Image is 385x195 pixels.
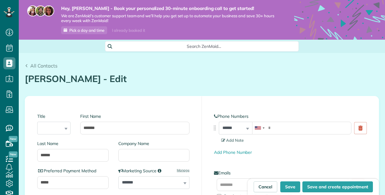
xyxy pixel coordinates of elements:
span: New [9,151,18,157]
img: jorge-587dff0eeaa6aab1f244e6dc62b8924c3b6ad411094392a53c71c6c4a576187d.jpg [35,5,46,16]
span: All Contacts [30,63,58,69]
span: Add Note [221,138,244,143]
a: Add Phone Number [214,150,252,155]
label: Phone Numbers [214,113,367,119]
h1: [PERSON_NAME] - Edit [25,74,379,84]
span: New [9,136,18,142]
a: Manage [177,168,189,173]
label: Company Name [118,140,190,147]
label: Title [37,113,71,119]
img: michelle-19f622bdf1676172e81f8f8fba1fb50e276960ebfe0243fe18214015130c80e4.jpg [43,5,54,16]
label: Preferred Payment Method [37,168,109,174]
strong: Hey, [PERSON_NAME] - Book your personalized 30-minute onboarding call to get started! [61,5,276,12]
div: I already booked it [108,27,149,34]
label: Last Name [37,140,109,147]
button: Save [280,181,300,192]
a: Cancel [254,181,277,192]
label: First Name [80,113,189,119]
div: United States: +1 [252,122,266,134]
a: All Contacts [25,62,58,69]
button: Save and create appointment [302,181,373,192]
a: Pick a day and time [61,26,107,34]
span: We are ZenMaid’s customer support team and we’ll help you get set up to automate your business an... [61,13,276,24]
label: Emails [214,170,367,176]
label: Marketing Source [118,168,190,174]
img: drag_indicator-119b368615184ecde3eda3c64c821f6cf29d3e2b97b89ee44bc31753036683e5.png [212,125,218,131]
img: maria-72a9807cf96188c08ef61303f053569d2e2a8a1cde33d635c8a3ac13582a053d.jpg [27,5,38,16]
span: Pick a day and time [69,28,104,33]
